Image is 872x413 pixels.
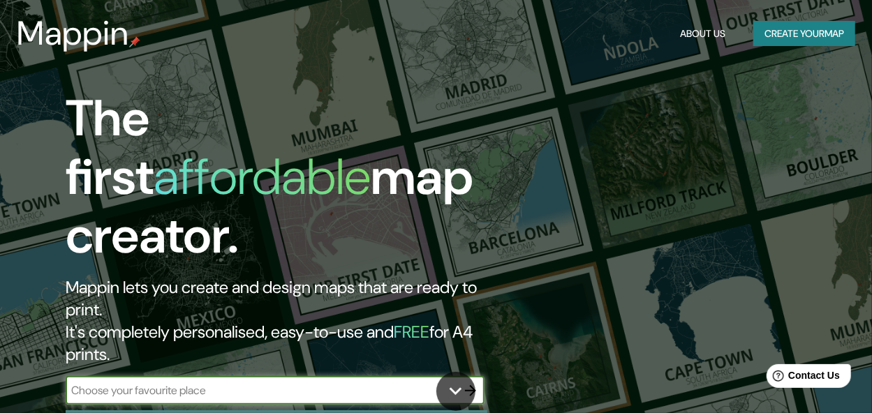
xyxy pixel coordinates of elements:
h1: The first map creator. [66,89,502,276]
h2: Mappin lets you create and design maps that are ready to print. It's completely personalised, eas... [66,276,502,366]
iframe: Help widget launcher [748,359,857,398]
img: mappin-pin [129,36,140,47]
button: Create yourmap [753,21,855,47]
h5: FREE [394,321,429,343]
h1: affordable [154,144,371,209]
button: About Us [674,21,731,47]
input: Choose your favourite place [66,382,457,398]
h3: Mappin [17,14,129,53]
